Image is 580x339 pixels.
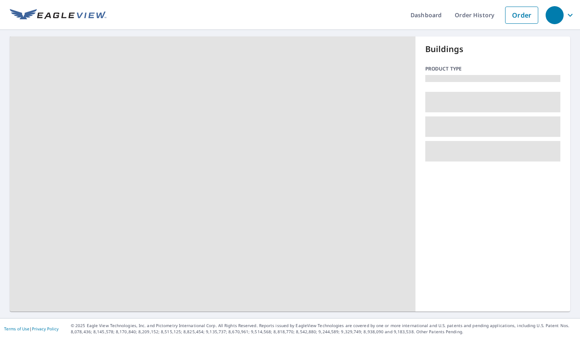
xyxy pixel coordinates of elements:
[425,43,560,55] p: Buildings
[425,65,560,73] p: Product type
[505,7,538,24] a: Order
[4,326,29,332] a: Terms of Use
[4,326,59,331] p: |
[71,323,576,335] p: © 2025 Eagle View Technologies, Inc. and Pictometry International Corp. All Rights Reserved. Repo...
[10,9,106,21] img: EV Logo
[32,326,59,332] a: Privacy Policy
